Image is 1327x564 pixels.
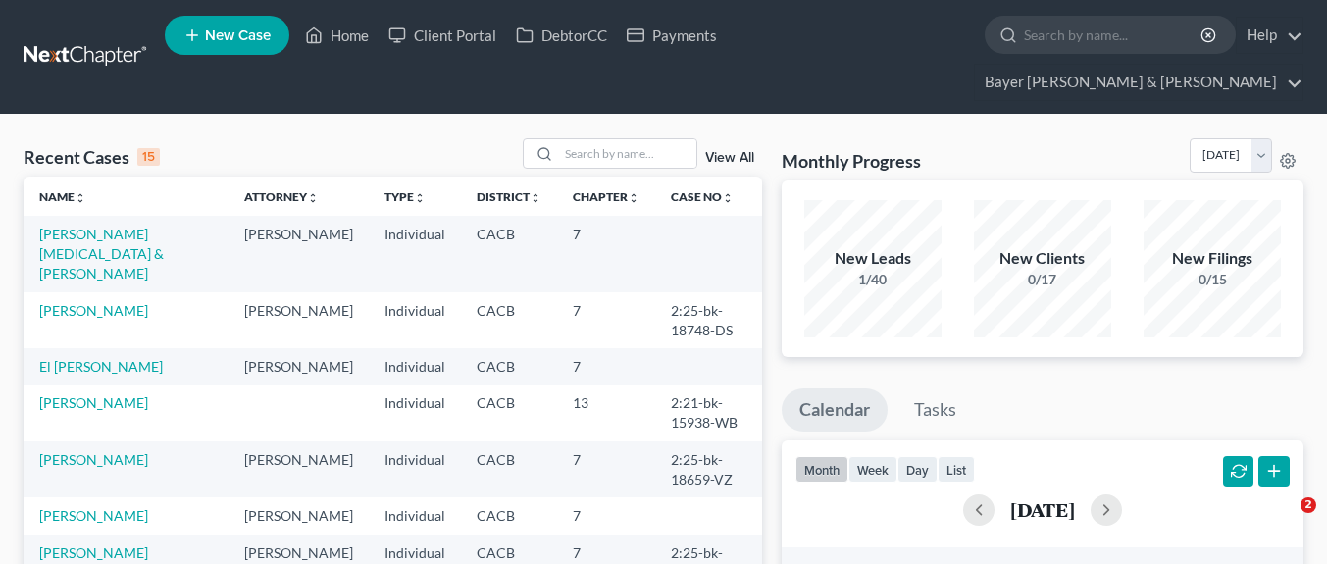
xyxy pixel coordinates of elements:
[557,216,655,291] td: 7
[1301,497,1316,513] span: 2
[369,497,461,534] td: Individual
[804,270,942,289] div: 1/40
[1010,499,1075,520] h2: [DATE]
[414,192,426,204] i: unfold_more
[369,441,461,497] td: Individual
[938,456,975,483] button: list
[897,456,938,483] button: day
[461,497,557,534] td: CACB
[1144,270,1281,289] div: 0/15
[75,192,86,204] i: unfold_more
[974,247,1111,270] div: New Clients
[848,456,897,483] button: week
[557,385,655,441] td: 13
[229,292,369,348] td: [PERSON_NAME]
[557,348,655,385] td: 7
[39,189,86,204] a: Nameunfold_more
[39,302,148,319] a: [PERSON_NAME]
[244,189,319,204] a: Attorneyunfold_more
[705,151,754,165] a: View All
[655,441,762,497] td: 2:25-bk-18659-VZ
[369,216,461,291] td: Individual
[1260,497,1307,544] iframe: Intercom live chat
[671,189,734,204] a: Case Nounfold_more
[39,226,164,282] a: [PERSON_NAME][MEDICAL_DATA] & [PERSON_NAME]
[229,497,369,534] td: [PERSON_NAME]
[573,189,639,204] a: Chapterunfold_more
[1237,18,1302,53] a: Help
[461,385,557,441] td: CACB
[24,145,160,169] div: Recent Cases
[39,507,148,524] a: [PERSON_NAME]
[39,451,148,468] a: [PERSON_NAME]
[1144,247,1281,270] div: New Filings
[557,292,655,348] td: 7
[530,192,541,204] i: unfold_more
[782,149,921,173] h3: Monthly Progress
[628,192,639,204] i: unfold_more
[369,348,461,385] td: Individual
[369,385,461,441] td: Individual
[782,388,888,432] a: Calendar
[557,497,655,534] td: 7
[461,292,557,348] td: CACB
[39,394,148,411] a: [PERSON_NAME]
[804,247,942,270] div: New Leads
[557,441,655,497] td: 7
[1024,17,1203,53] input: Search by name...
[229,441,369,497] td: [PERSON_NAME]
[506,18,617,53] a: DebtorCC
[617,18,727,53] a: Payments
[477,189,541,204] a: Districtunfold_more
[655,292,762,348] td: 2:25-bk-18748-DS
[295,18,379,53] a: Home
[137,148,160,166] div: 15
[39,544,148,561] a: [PERSON_NAME]
[975,65,1302,100] a: Bayer [PERSON_NAME] & [PERSON_NAME]
[722,192,734,204] i: unfold_more
[974,270,1111,289] div: 0/17
[795,456,848,483] button: month
[384,189,426,204] a: Typeunfold_more
[655,385,762,441] td: 2:21-bk-15938-WB
[229,348,369,385] td: [PERSON_NAME]
[461,348,557,385] td: CACB
[461,216,557,291] td: CACB
[205,28,271,43] span: New Case
[39,358,163,375] a: El [PERSON_NAME]
[369,292,461,348] td: Individual
[379,18,506,53] a: Client Portal
[307,192,319,204] i: unfold_more
[896,388,974,432] a: Tasks
[229,216,369,291] td: [PERSON_NAME]
[559,139,696,168] input: Search by name...
[461,441,557,497] td: CACB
